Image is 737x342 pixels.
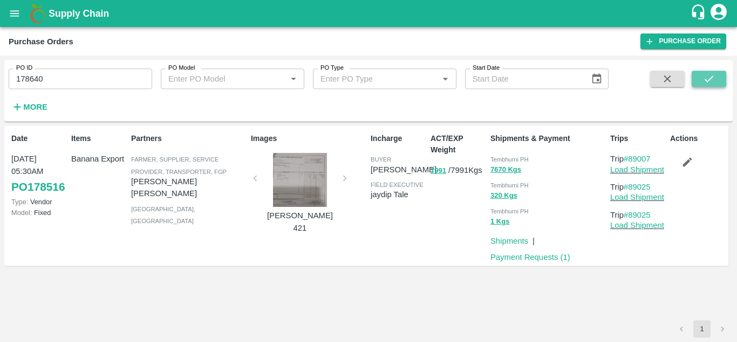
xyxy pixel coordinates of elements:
p: ACT/EXP Weight [431,133,486,156]
p: Trip [610,181,666,193]
input: Enter PO Type [316,72,421,86]
p: [PERSON_NAME] 421 [260,210,340,234]
label: PO ID [16,64,32,72]
p: Shipments & Payment [490,133,606,144]
p: Partners [131,133,247,144]
span: Tembhurni PH [490,156,529,163]
button: open drawer [2,1,27,26]
p: Vendor [11,197,67,207]
a: Purchase Order [640,33,726,49]
input: Enter PO ID [9,69,152,89]
p: Trip [610,153,666,165]
label: PO Type [320,64,344,72]
button: Choose date [586,69,607,89]
p: Trip [610,209,666,221]
span: field executive [371,182,424,188]
a: PO178516 [11,177,65,197]
p: [PERSON_NAME] [371,164,436,176]
a: Load Shipment [610,193,664,202]
input: Start Date [465,69,583,89]
p: Incharge [371,133,426,144]
span: Model: [11,209,32,217]
p: Items [71,133,127,144]
strong: More [23,103,47,111]
span: buyer [371,156,391,163]
span: Tembhurni PH [490,208,529,214]
p: Banana Export [71,153,127,165]
p: [DATE] 05:30AM [11,153,67,177]
nav: pagination navigation [671,320,733,338]
a: Load Shipment [610,221,664,230]
a: Load Shipment [610,165,664,174]
span: Type: [11,198,28,206]
button: 7991 [431,165,446,177]
button: 320 Kgs [490,190,517,202]
label: Start Date [473,64,500,72]
a: #89025 [624,211,651,219]
button: Open [438,72,452,86]
div: Purchase Orders [9,35,73,49]
a: Payment Requests (1) [490,253,570,261]
label: PO Model [168,64,195,72]
a: Supply Chain [49,6,690,21]
p: Fixed [11,207,67,218]
button: 1 Kgs [490,216,509,228]
button: Open [286,72,301,86]
p: / 7991 Kgs [431,164,486,177]
button: page 1 [693,320,711,338]
a: #89007 [624,155,651,163]
span: Tembhurni PH [490,182,529,189]
span: Farmer, Supplier, Service Provider, Transporter, FGP [131,156,227,175]
div: customer-support [690,4,709,23]
p: [PERSON_NAME] [PERSON_NAME] [131,176,247,200]
p: jaydip Tale [371,189,426,200]
a: #89025 [624,183,651,191]
span: [GEOGRAPHIC_DATA] , [GEOGRAPHIC_DATA] [131,206,195,224]
p: Images [251,133,366,144]
b: Supply Chain [49,8,109,19]
div: | [528,231,535,247]
a: Shipments [490,237,528,245]
p: Trips [610,133,666,144]
input: Enter PO Model [164,72,269,86]
button: 7670 Kgs [490,164,521,176]
div: account of current user [709,2,728,25]
p: Date [11,133,67,144]
p: Actions [670,133,726,144]
img: logo [27,3,49,24]
button: More [9,98,50,116]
